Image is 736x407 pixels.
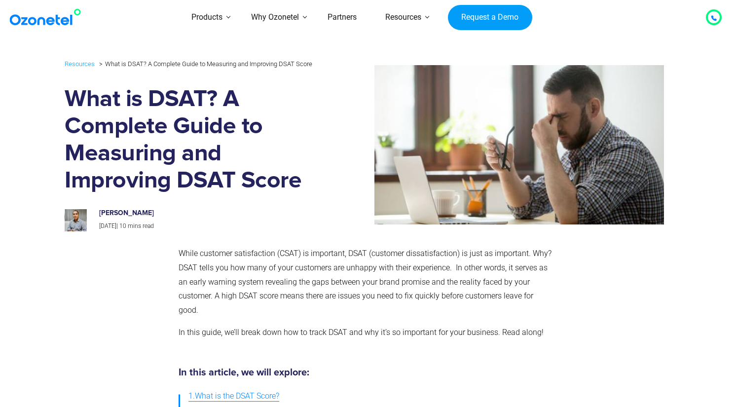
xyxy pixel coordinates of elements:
h1: What is DSAT? A Complete Guide to Measuring and Improving DSAT Score [65,86,318,194]
h5: In this article, we will explore: [179,368,553,377]
span: mins read [128,222,154,229]
span: [DATE] [99,222,116,229]
span: In this guide, we’ll break down how to track DSAT and why it’s so important for your business. Re... [179,328,544,337]
span: 10 [119,222,126,229]
span: While customer satisfaction (CSAT) is important, DSAT (customer dissatisfaction) is just as impor... [179,249,552,315]
li: What is DSAT? A Complete Guide to Measuring and Improving DSAT Score [97,58,312,70]
img: prashanth-kancherla_avatar-200x200.jpeg [65,209,87,231]
a: Request a Demo [448,5,532,31]
h6: [PERSON_NAME] [99,209,307,218]
a: 1.What is the DSAT Score? [188,387,279,406]
p: | [99,221,307,232]
a: Resources [65,58,95,70]
span: 1.What is the DSAT Score? [188,389,279,404]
